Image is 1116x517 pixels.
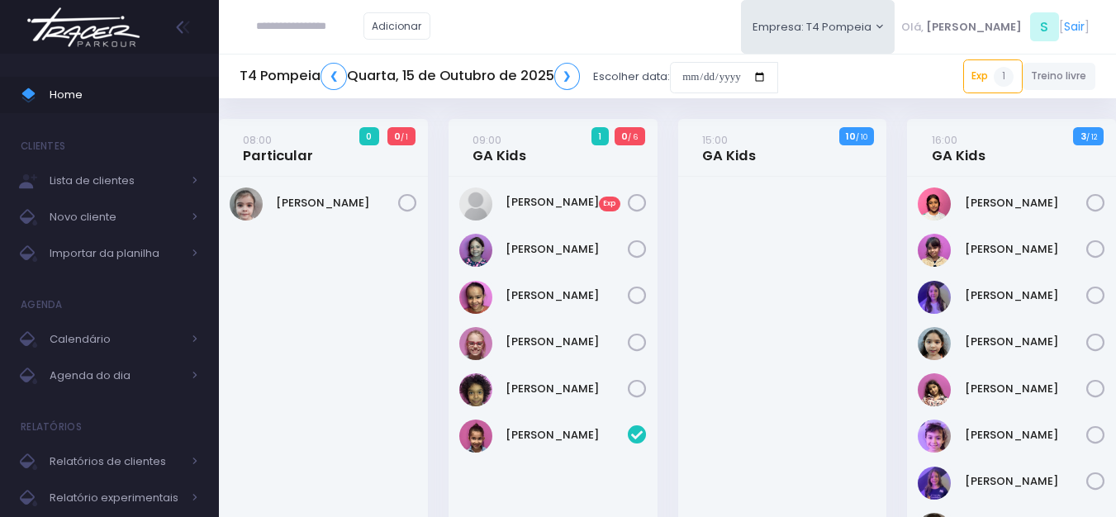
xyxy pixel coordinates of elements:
span: 0 [359,127,379,145]
span: 1 [994,67,1014,87]
small: / 10 [856,132,867,142]
img: Graciela avila [459,187,492,221]
img: Paola baldin Barreto Armentano [459,327,492,360]
a: Exp1 [963,59,1023,92]
img: Clara Sigolo [918,187,951,221]
span: Relatório experimentais [50,487,182,509]
img: Irene Zylbersztajn de Sá [459,234,492,267]
img: Clarice Lopes [918,234,951,267]
a: [PERSON_NAME] [506,334,628,350]
a: [PERSON_NAME] [506,241,628,258]
span: 1 [591,127,609,145]
span: Olá, [901,19,924,36]
h4: Relatórios [21,410,82,443]
strong: 0 [394,130,401,143]
img: Luiza Braz [918,373,951,406]
div: Escolher data: [240,58,778,96]
img: Júlia Barbosa [459,281,492,314]
small: / 12 [1086,132,1097,142]
a: [PERSON_NAME] [965,427,1087,443]
span: Novo cliente [50,206,182,228]
a: [PERSON_NAME]Exp [506,194,628,211]
strong: 10 [846,130,856,143]
a: [PERSON_NAME] [506,427,628,443]
small: / 1 [401,132,408,142]
span: [PERSON_NAME] [926,19,1022,36]
div: [ ] [895,8,1095,45]
strong: 0 [621,130,628,143]
img: Nina Loureiro Andrusyszyn [918,420,951,453]
small: 09:00 [473,132,501,148]
span: Relatórios de clientes [50,451,182,472]
span: Calendário [50,329,182,350]
small: 16:00 [932,132,957,148]
a: Adicionar [363,12,431,40]
a: 16:00GA Kids [932,131,985,164]
a: 15:00GA Kids [702,131,756,164]
img: Rosa Widman [918,467,951,500]
a: ❯ [554,63,581,90]
a: [PERSON_NAME] [965,195,1087,211]
span: Importar da planilha [50,243,182,264]
small: / 6 [628,132,638,142]
img: Lia Widman [918,281,951,314]
a: [PERSON_NAME] [506,287,628,304]
strong: 3 [1080,130,1086,143]
span: Exp [599,197,620,211]
span: Agenda do dia [50,365,182,387]
h4: Clientes [21,130,65,163]
img: Brunna Mateus De Paulo Alves [230,187,263,221]
a: [PERSON_NAME] [965,241,1087,258]
img: Luisa Yen Muller [918,327,951,360]
a: 09:00GA Kids [473,131,526,164]
span: Home [50,84,198,106]
a: [PERSON_NAME] [965,381,1087,397]
a: [PERSON_NAME] [965,287,1087,304]
a: Sair [1064,18,1085,36]
h5: T4 Pompeia Quarta, 15 de Outubro de 2025 [240,63,580,90]
a: Treino livre [1023,63,1096,90]
span: Lista de clientes [50,170,182,192]
a: [PERSON_NAME] [506,381,628,397]
img: Priscila Vanzolini [459,373,492,406]
small: 08:00 [243,132,272,148]
span: S [1030,12,1059,41]
h4: Agenda [21,288,63,321]
a: 08:00Particular [243,131,313,164]
a: [PERSON_NAME] [276,195,398,211]
a: [PERSON_NAME] [965,334,1087,350]
a: ❮ [321,63,347,90]
img: STELLA ARAUJO LAGUNA [459,420,492,453]
small: 15:00 [702,132,728,148]
a: [PERSON_NAME] [965,473,1087,490]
